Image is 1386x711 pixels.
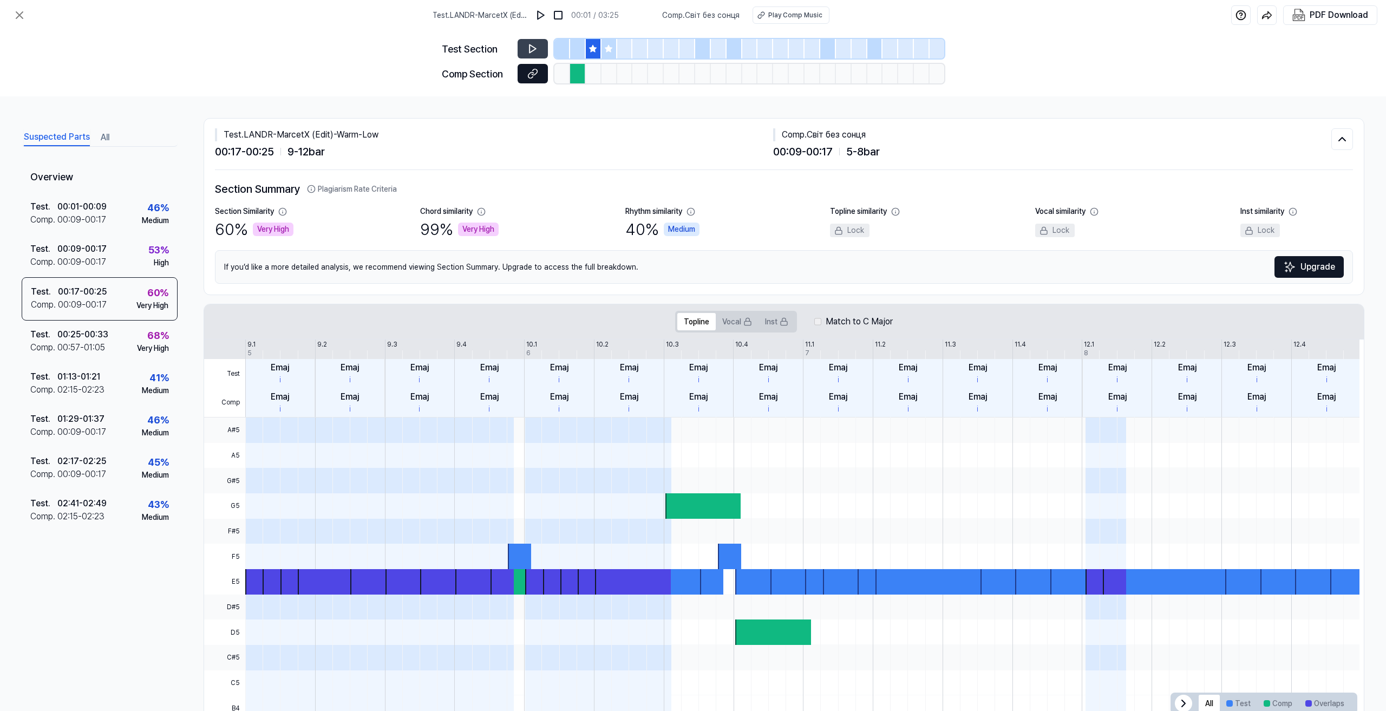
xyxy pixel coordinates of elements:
div: i [488,403,490,415]
div: i [558,374,560,386]
div: Comp . [30,383,57,396]
div: Emaj [1108,390,1127,403]
span: D#5 [204,595,245,620]
span: 9 - 12 bar [287,143,325,160]
div: 46 % [147,200,169,215]
div: Comp . Світ без сонця [773,128,1331,141]
div: Lock [1240,224,1280,237]
div: Medium [142,427,169,439]
div: i [419,374,420,386]
label: Match to C Major [826,315,893,328]
button: Plagiarism Rate Criteria [307,184,397,195]
div: 41 % [149,370,169,385]
div: Comp . [30,468,57,481]
span: C#5 [204,645,245,670]
div: 00:01 - 00:09 [57,200,107,213]
div: 02:41 - 02:49 [57,497,107,510]
div: 60 % [215,217,293,242]
div: 10.1 [526,340,537,349]
div: 01:29 - 01:37 [57,413,104,426]
div: i [907,374,909,386]
div: 45 % [148,455,169,469]
div: Test . [30,200,57,213]
button: Vocal [716,313,759,330]
img: PDF Download [1292,9,1305,22]
div: 8 [1084,348,1088,358]
div: Medium [142,215,169,226]
div: Emaj [1317,361,1336,374]
div: Emaj [1247,361,1266,374]
img: stop [553,10,564,21]
div: 00:09 - 00:17 [58,298,107,311]
div: 01:13 - 01:21 [57,370,100,383]
div: i [977,403,978,415]
div: i [768,374,769,386]
div: 10.4 [735,340,748,349]
button: PDF Download [1290,6,1370,24]
div: Comp . [30,256,57,269]
div: Lock [830,224,869,237]
div: Emaj [410,361,429,374]
div: Emaj [341,390,359,403]
div: Emaj [271,361,289,374]
div: Emaj [1038,361,1057,374]
div: 00:01 / 03:25 [571,10,619,21]
div: i [628,403,630,415]
div: i [1186,374,1188,386]
span: A#5 [204,418,245,443]
div: 40 % [625,217,699,242]
div: i [279,403,281,415]
div: Emaj [480,390,499,403]
div: 6 [526,348,531,358]
div: 10.2 [596,340,609,349]
div: i [349,403,351,415]
div: i [488,374,490,386]
div: Lock [1035,224,1075,237]
span: E5 [204,569,245,595]
span: Test . LANDR-MarcetX (Edit)-Warm-Low [433,10,528,21]
div: Overview [22,162,178,193]
div: Emaj [271,390,289,403]
div: Emaj [1317,390,1336,403]
div: PDF Download [1310,8,1368,22]
button: All [101,129,109,146]
div: Emaj [689,390,708,403]
div: Emaj [550,361,568,374]
div: i [1047,374,1048,386]
div: 43 % [148,497,169,512]
img: play [535,10,546,21]
div: i [1116,403,1118,415]
div: Topline similarity [830,206,887,217]
div: 53 % [148,243,169,257]
div: Test . [30,328,57,341]
div: Comp . [30,426,57,439]
div: 9.2 [317,340,327,349]
div: Emaj [899,390,917,403]
div: Very High [458,223,499,236]
div: i [558,403,560,415]
div: i [1256,374,1258,386]
span: C5 [204,670,245,696]
div: 00:09 - 00:17 [57,256,106,269]
div: Comp . [31,298,58,311]
div: i [768,403,769,415]
div: Test . [30,370,57,383]
div: 12.1 [1084,340,1094,349]
div: Test . [30,455,57,468]
div: i [419,403,420,415]
div: Section Similarity [215,206,274,217]
div: 12.4 [1293,340,1306,349]
span: D5 [204,619,245,645]
div: i [1047,403,1048,415]
div: i [1116,374,1118,386]
div: i [1186,403,1188,415]
div: i [1326,403,1328,415]
div: i [838,374,839,386]
div: Emaj [550,390,568,403]
div: Chord similarity [420,206,473,217]
div: 00:17 - 00:25 [58,285,107,298]
div: Emaj [410,390,429,403]
button: Play Comp Music [753,6,829,24]
div: Emaj [899,361,917,374]
img: Sparkles [1283,260,1296,273]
